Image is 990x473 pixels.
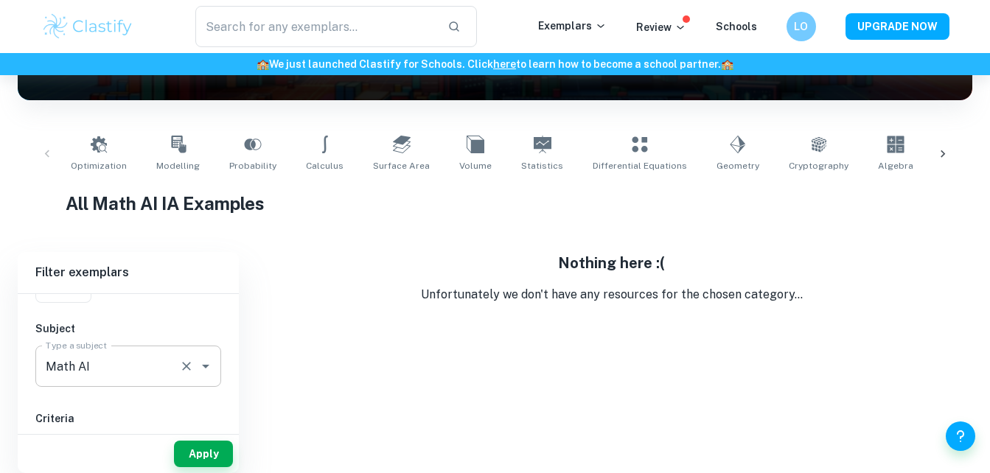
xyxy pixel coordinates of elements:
[878,159,913,172] span: Algebra
[18,252,239,293] h6: Filter exemplars
[66,190,925,217] h1: All Math AI IA Examples
[593,159,687,172] span: Differential Equations
[195,356,216,376] button: Open
[251,252,972,274] h5: Nothing here :(
[195,6,436,47] input: Search for any exemplars...
[46,339,107,351] label: Type a subject
[946,421,975,451] button: Help and Feedback
[257,58,269,70] span: 🏫
[71,159,127,172] span: Optimization
[3,56,987,72] h6: We just launched Clastify for Schools. Click to learn how to become a school partner.
[792,18,809,35] h6: LO
[306,159,344,172] span: Calculus
[251,286,972,304] p: Unfortunately we don't have any resources for the chosen category...
[35,320,221,337] h6: Subject
[176,356,197,376] button: Clear
[174,441,233,467] button: Apply
[521,159,563,172] span: Statistics
[41,12,135,41] img: Clastify logo
[493,58,516,70] a: here
[459,159,492,172] span: Volume
[789,159,848,172] span: Cryptography
[721,58,733,70] span: 🏫
[35,410,221,427] h6: Criteria
[538,18,607,34] p: Exemplars
[636,19,686,35] p: Review
[846,13,949,40] button: UPGRADE NOW
[373,159,430,172] span: Surface Area
[229,159,276,172] span: Probability
[787,12,816,41] button: LO
[716,21,757,32] a: Schools
[156,159,200,172] span: Modelling
[717,159,759,172] span: Geometry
